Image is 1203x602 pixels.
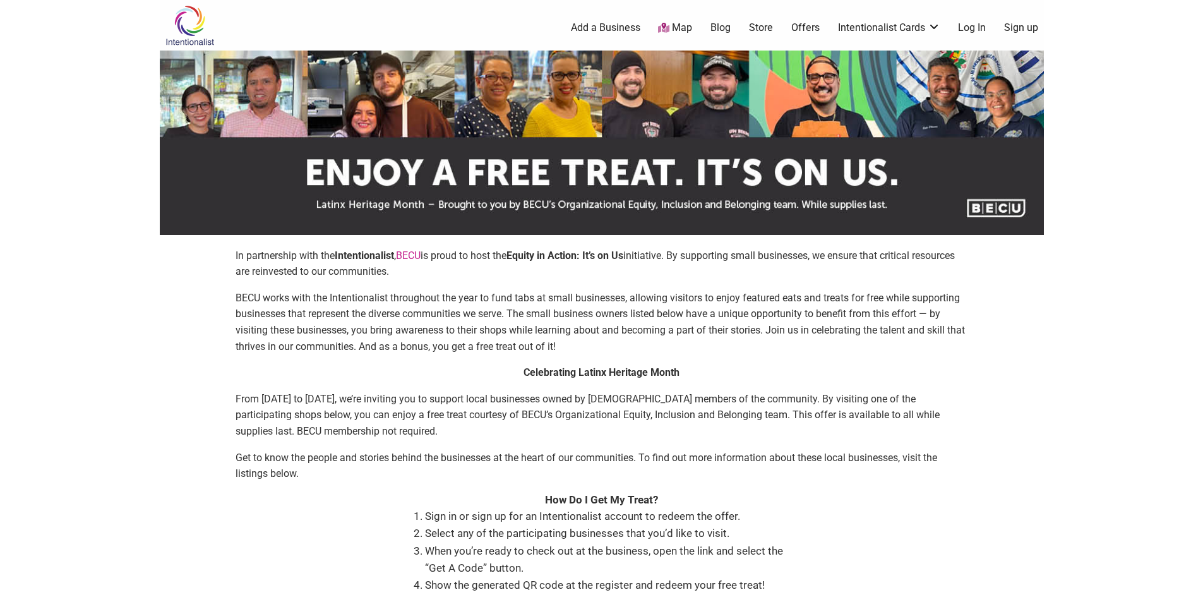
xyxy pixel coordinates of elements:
strong: Intentionalist [335,250,394,262]
p: In partnership with the , is proud to host the initiative. By supporting small businesses, we ens... [236,248,968,280]
strong: Celebrating Latinx Heritage Month [524,366,679,378]
p: From [DATE] to [DATE], we’re inviting you to support local businesses owned by [DEMOGRAPHIC_DATA]... [236,391,968,440]
a: Sign up [1004,21,1038,35]
li: Sign in or sign up for an Intentionalist account to redeem the offer. [425,508,791,525]
a: Intentionalist Cards [838,21,940,35]
a: Blog [710,21,731,35]
strong: Equity in Action: It’s on Us [506,250,623,262]
a: BECU [396,250,421,262]
a: Offers [791,21,820,35]
p: Get to know the people and stories behind the businesses at the heart of our communities. To find... [236,450,968,482]
img: Intentionalist [160,5,220,46]
a: Log In [958,21,986,35]
img: sponsor logo [160,51,1044,235]
li: Show the generated QR code at the register and redeem your free treat! [425,577,791,594]
a: Map [658,21,692,35]
a: Add a Business [571,21,640,35]
strong: How Do I Get My Treat? [545,493,658,506]
li: When you’re ready to check out at the business, open the link and select the “Get A Code” button. [425,543,791,577]
a: Store [749,21,773,35]
p: BECU works with the Intentionalist throughout the year to fund tabs at small businesses, allowing... [236,290,968,354]
li: Select any of the participating businesses that you’d like to visit. [425,525,791,542]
